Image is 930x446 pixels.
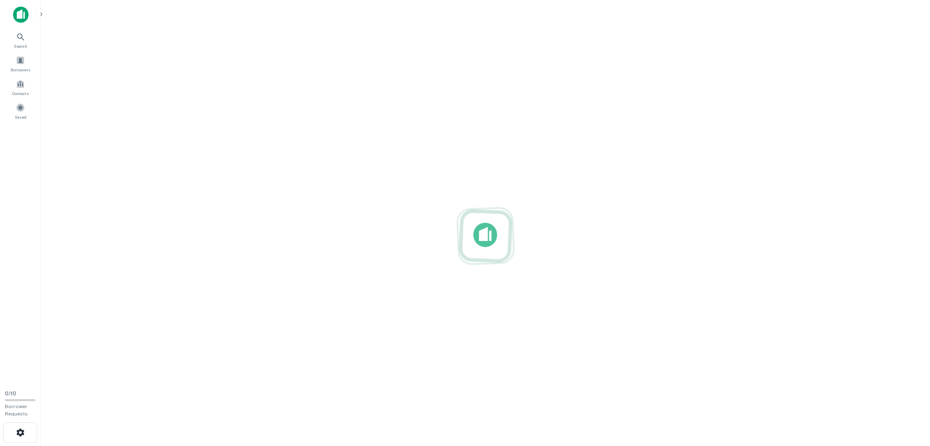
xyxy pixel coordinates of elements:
a: Contacts [2,76,38,98]
a: Saved [2,100,38,122]
span: 0 / 10 [5,391,16,397]
span: Search [14,43,27,49]
span: Borrower Requests [5,404,28,417]
a: Borrowers [2,53,38,75]
img: capitalize-icon.png [13,7,29,23]
a: Search [2,29,38,51]
iframe: Chat Widget [889,381,930,420]
span: Saved [15,114,27,120]
span: Contacts [12,90,29,97]
span: Borrowers [11,66,30,73]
